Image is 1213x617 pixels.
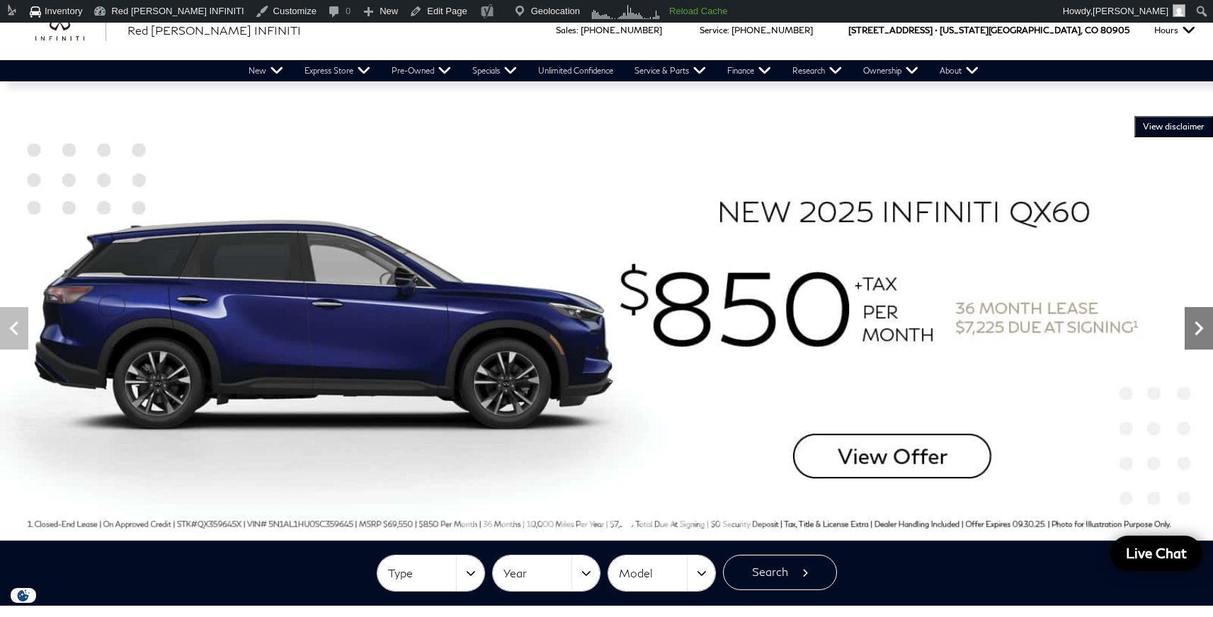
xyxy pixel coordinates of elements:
[503,562,571,585] span: Year
[540,514,554,529] span: Go to slide 5
[853,60,929,81] a: Ownership
[377,555,484,591] button: Type
[1110,536,1202,571] a: Live Chat
[481,514,495,529] span: Go to slide 2
[727,25,729,35] span: :
[294,60,381,81] a: Express Store
[560,514,574,529] span: Go to slide 6
[462,60,528,81] a: Specials
[619,562,687,585] span: Model
[528,60,624,81] a: Unlimited Confidence
[620,514,634,529] span: Go to slide 9
[1134,116,1213,137] button: VIEW DISCLAIMER
[576,25,579,35] span: :
[238,60,294,81] a: New
[600,514,614,529] span: Go to slide 8
[501,514,515,529] span: Go to slide 3
[719,514,733,529] span: Go to slide 14
[659,514,673,529] span: Go to slide 11
[700,25,727,35] span: Service
[731,25,813,35] a: [PHONE_NUMBER]
[35,19,106,42] img: INFINITI
[782,60,853,81] a: Research
[679,514,693,529] span: Go to slide 12
[127,23,301,37] span: Red [PERSON_NAME] INFINITI
[580,514,594,529] span: Go to slide 7
[493,555,600,591] button: Year
[520,514,535,529] span: Go to slide 4
[388,562,456,585] span: Type
[717,60,782,81] a: Finance
[7,588,40,603] section: Click to Open Cookie Consent Modal
[929,60,989,81] a: About
[556,25,576,35] span: Sales
[35,19,106,42] a: infiniti
[608,555,715,591] button: Model
[639,514,654,529] span: Go to slide 10
[699,514,713,529] span: Go to slide 13
[1119,544,1194,562] span: Live Chat
[723,555,837,590] button: Search
[238,60,989,81] nav: Main Navigation
[127,22,301,39] a: Red [PERSON_NAME] INFINITI
[381,60,462,81] a: Pre-Owned
[7,588,40,603] img: Opt-Out Icon
[581,25,662,35] a: [PHONE_NUMBER]
[739,514,753,529] span: Go to slide 15
[461,514,475,529] span: Go to slide 1
[848,25,1129,35] a: [STREET_ADDRESS] • [US_STATE][GEOGRAPHIC_DATA], CO 80905
[624,60,717,81] a: Service & Parts
[1185,307,1213,350] div: Next
[1143,121,1205,132] span: VIEW DISCLAIMER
